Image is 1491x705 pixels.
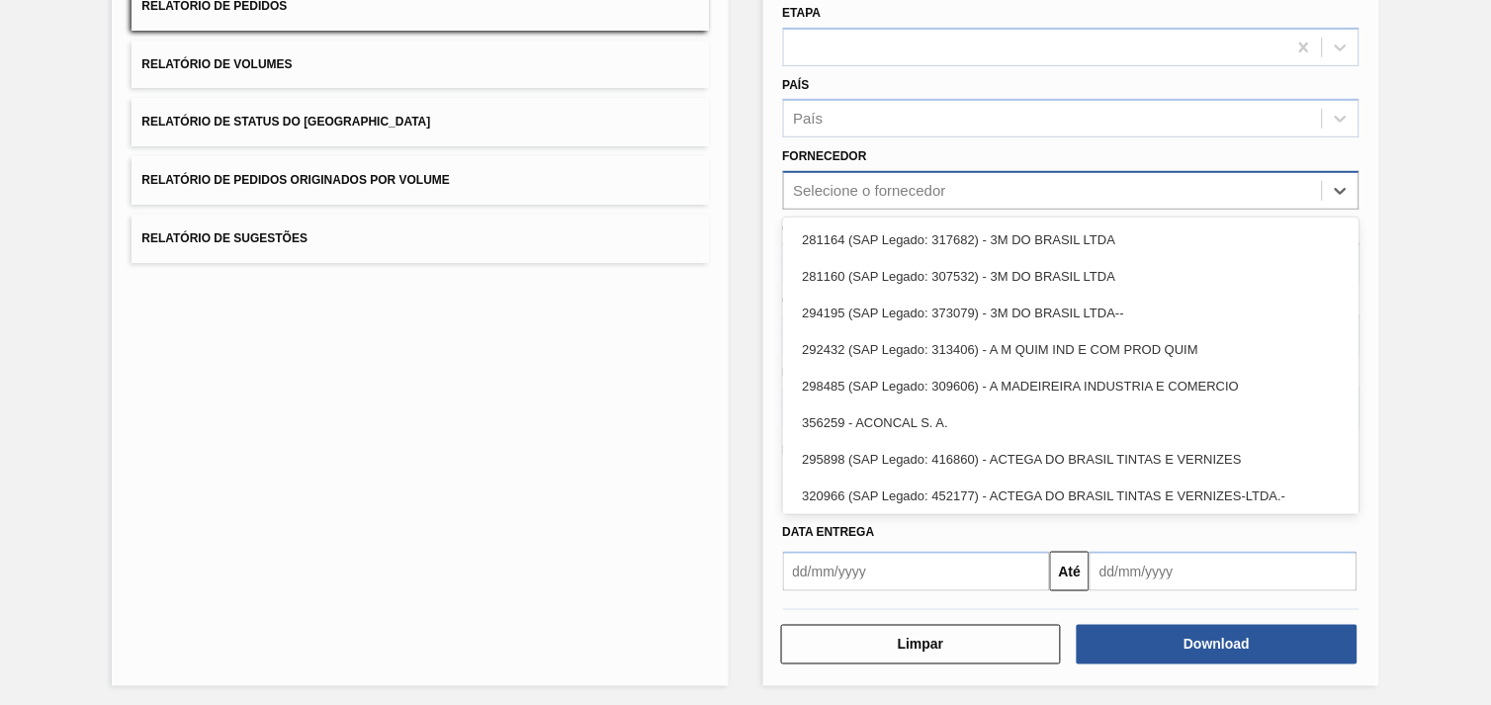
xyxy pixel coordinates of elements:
button: Relatório de Status do [GEOGRAPHIC_DATA] [132,98,708,146]
div: 298485 (SAP Legado: 309606) - A MADEIREIRA INDUSTRIA E COMERCIO [783,368,1359,404]
input: dd/mm/yyyy [783,552,1051,591]
div: País [794,111,824,128]
div: 281160 (SAP Legado: 307532) - 3M DO BRASIL LTDA [783,258,1359,295]
div: 320966 (SAP Legado: 452177) - ACTEGA DO BRASIL TINTAS E VERNIZES-LTDA.- [783,478,1359,514]
button: Download [1077,625,1358,664]
input: dd/mm/yyyy [1090,552,1358,591]
span: Relatório de Sugestões [141,231,307,245]
div: 294195 (SAP Legado: 373079) - 3M DO BRASIL LTDA-- [783,295,1359,331]
button: Limpar [781,625,1062,664]
button: Relatório de Volumes [132,41,708,89]
div: 292432 (SAP Legado: 313406) - A M QUIM IND E COM PROD QUIM [783,331,1359,368]
div: 356259 - ACONCAL S. A. [783,404,1359,441]
div: 295898 (SAP Legado: 416860) - ACTEGA DO BRASIL TINTAS E VERNIZES [783,441,1359,478]
span: Relatório de Volumes [141,57,292,71]
button: Até [1050,552,1090,591]
label: Fornecedor [783,149,867,163]
button: Relatório de Sugestões [132,215,708,263]
span: Data entrega [783,525,875,539]
span: Relatório de Pedidos Originados por Volume [141,173,450,187]
label: Etapa [783,6,822,20]
button: Relatório de Pedidos Originados por Volume [132,156,708,205]
span: Relatório de Status do [GEOGRAPHIC_DATA] [141,115,430,129]
div: Selecione o fornecedor [794,183,946,200]
label: País [783,78,810,92]
div: 281164 (SAP Legado: 317682) - 3M DO BRASIL LTDA [783,221,1359,258]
